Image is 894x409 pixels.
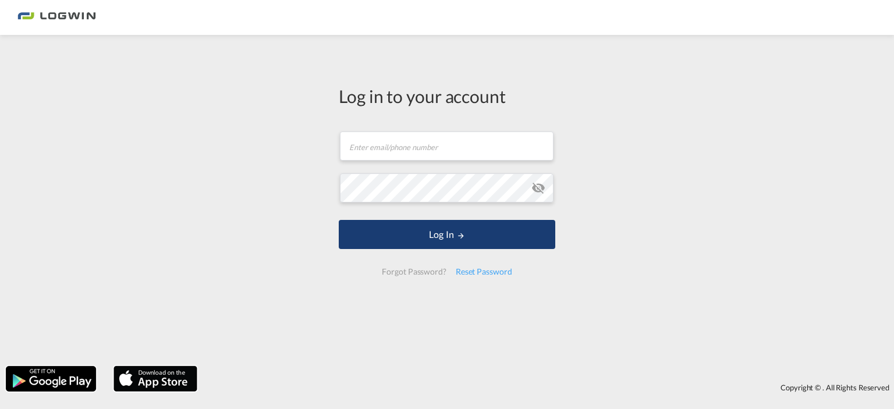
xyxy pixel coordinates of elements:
button: LOGIN [339,220,555,249]
div: Forgot Password? [377,261,450,282]
div: Log in to your account [339,84,555,108]
input: Enter email/phone number [340,131,554,161]
md-icon: icon-eye-off [531,181,545,195]
img: apple.png [112,365,198,393]
div: Copyright © . All Rights Reserved [203,378,894,397]
img: bc73a0e0d8c111efacd525e4c8ad7d32.png [17,5,96,31]
img: google.png [5,365,97,393]
div: Reset Password [451,261,517,282]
